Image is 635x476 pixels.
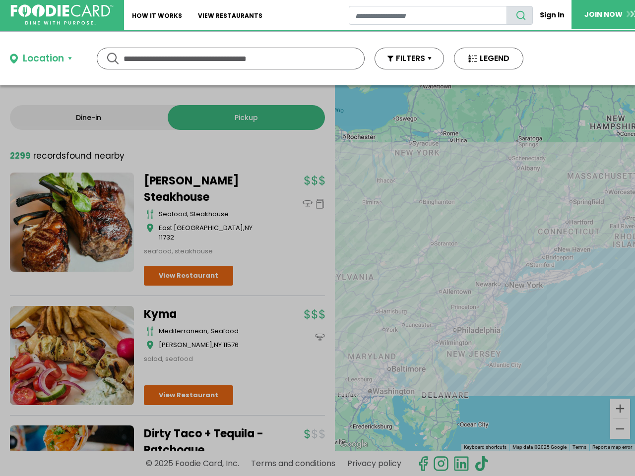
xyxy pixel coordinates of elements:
div: Location [23,52,64,66]
img: FoodieCard; Eat, Drink, Save, Donate [10,4,113,25]
button: search [507,6,533,25]
button: Location [10,52,72,66]
button: FILTERS [375,48,444,69]
a: Sign In [533,6,571,24]
button: LEGEND [454,48,523,69]
input: restaurant search [349,6,507,25]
